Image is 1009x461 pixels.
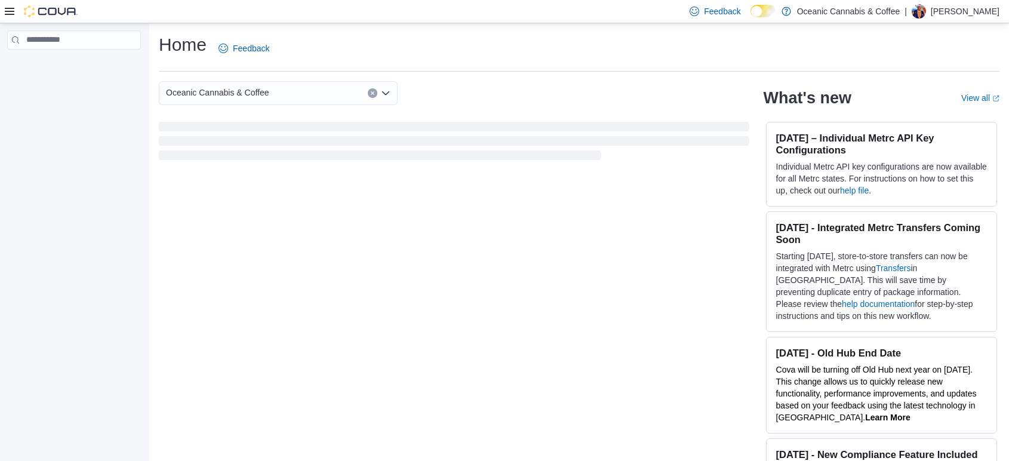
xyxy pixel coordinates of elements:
[865,413,910,422] a: Learn More
[233,42,269,54] span: Feedback
[776,365,977,422] span: Cova will be turning off Old Hub next year on [DATE]. This change allows us to quickly release ne...
[159,33,207,57] h1: Home
[912,4,926,19] div: Philip Janes
[214,36,274,60] a: Feedback
[7,52,141,81] nav: Complex example
[842,299,915,309] a: help documentation
[776,161,987,196] p: Individual Metrc API key configurations are now available for all Metrc states. For instructions ...
[931,4,999,19] p: [PERSON_NAME]
[961,93,999,103] a: View allExternal link
[876,263,911,273] a: Transfers
[368,88,377,98] button: Clear input
[704,5,740,17] span: Feedback
[797,4,900,19] p: Oceanic Cannabis & Coffee
[776,132,987,156] h3: [DATE] – Individual Metrc API Key Configurations
[24,5,78,17] img: Cova
[776,347,987,359] h3: [DATE] - Old Hub End Date
[166,85,269,100] span: Oceanic Cannabis & Coffee
[159,124,749,162] span: Loading
[840,186,869,195] a: help file
[905,4,907,19] p: |
[776,222,987,245] h3: [DATE] - Integrated Metrc Transfers Coming Soon
[381,88,390,98] button: Open list of options
[776,250,987,322] p: Starting [DATE], store-to-store transfers can now be integrated with Metrc using in [GEOGRAPHIC_D...
[750,5,776,17] input: Dark Mode
[764,88,851,107] h2: What's new
[992,95,999,102] svg: External link
[750,17,751,18] span: Dark Mode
